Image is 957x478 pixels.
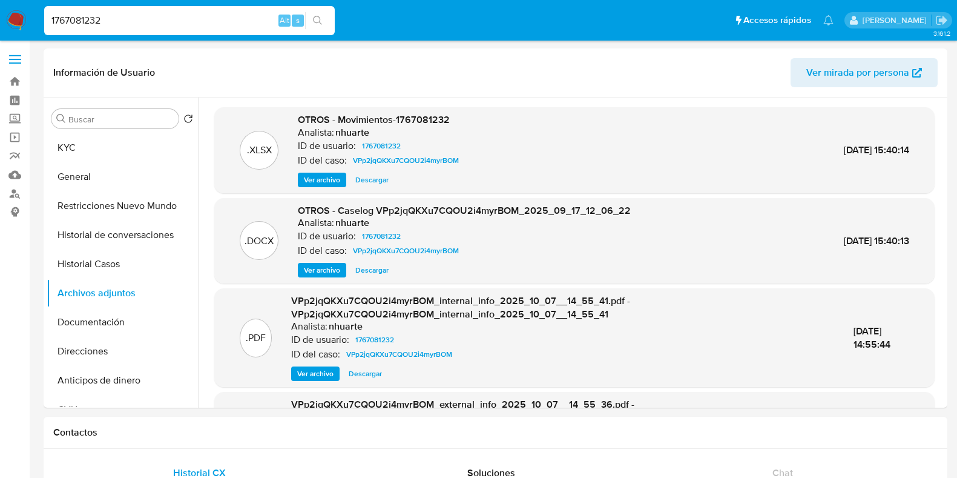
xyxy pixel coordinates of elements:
a: Notificaciones [823,15,834,25]
span: 1767081232 [362,229,401,244]
button: Direcciones [47,337,198,366]
span: Descargar [355,264,389,276]
h6: nhuarte [335,217,369,229]
span: VPp2jqQKXu7CQOU2i4myrBOM_internal_info_2025_10_07__14_55_41.pdf - VPp2jqQKXu7CQOU2i4myrBOM_intern... [291,294,630,321]
button: Descargar [343,367,388,381]
span: s [296,15,300,26]
a: VPp2jqQKXu7CQOU2i4myrBOM [341,347,457,362]
p: Analista: [298,217,334,229]
h1: Contactos [53,427,938,439]
p: .XLSX [247,144,272,157]
span: VPp2jqQKXu7CQOU2i4myrBOM [353,244,459,258]
span: 1767081232 [362,139,401,153]
button: Descargar [349,173,395,187]
span: OTROS - Caselog VPp2jqQKXu7CQOU2i4myrBOM_2025_09_17_12_06_22 [298,204,631,217]
button: Ver archivo [298,173,346,187]
a: Salir [935,14,948,27]
p: noelia.huarte@mercadolibre.com [863,15,931,26]
p: ID del caso: [298,154,347,167]
h6: nhuarte [335,127,369,139]
button: Ver mirada por persona [791,58,938,87]
button: Ver archivo [291,367,340,381]
span: Ver archivo [304,174,340,186]
span: Accesos rápidos [743,14,811,27]
span: [DATE] 15:40:14 [844,143,909,157]
span: Alt [280,15,289,26]
p: ID del caso: [291,348,340,360]
span: Ver archivo [297,368,334,380]
span: Ver mirada por persona [806,58,909,87]
button: Anticipos de dinero [47,366,198,395]
p: .DOCX [245,234,274,248]
span: VPp2jqQKXu7CQOU2i4myrBOM_external_info_2025_10_07__14_55_36.pdf - VPp2jqQKXu7CQOU2i4myrBOM_extern... [291,397,634,425]
p: Analista: [291,320,327,333]
span: Ver archivo [304,264,340,276]
input: Buscar usuario o caso... [44,13,335,28]
button: Documentación [47,308,198,337]
p: .PDF [246,331,266,345]
span: Descargar [349,368,382,380]
p: ID de usuario: [298,230,356,242]
span: VPp2jqQKXu7CQOU2i4myrBOM [353,153,459,168]
button: Buscar [56,114,66,124]
button: Archivos adjuntos [47,279,198,308]
a: 1767081232 [357,139,406,153]
input: Buscar [68,114,174,125]
button: KYC [47,133,198,162]
span: [DATE] 14:55:44 [853,324,890,351]
span: OTROS - Movimientos-1767081232 [298,113,450,127]
button: General [47,162,198,191]
a: 1767081232 [357,229,406,244]
span: 1767081232 [355,333,394,347]
button: Restricciones Nuevo Mundo [47,191,198,221]
a: VPp2jqQKXu7CQOU2i4myrBOM [348,244,464,258]
span: VPp2jqQKXu7CQOU2i4myrBOM [346,347,452,362]
span: Descargar [355,174,389,186]
p: ID de usuario: [298,140,356,152]
button: Descargar [349,263,395,277]
h1: Información de Usuario [53,67,155,79]
p: ID del caso: [298,245,347,257]
button: CVU [47,395,198,424]
button: Historial de conversaciones [47,221,198,250]
button: Volver al orden por defecto [183,114,193,127]
p: ID de usuario: [291,334,349,346]
p: Analista: [298,127,334,139]
button: search-icon [305,12,330,29]
a: 1767081232 [350,333,399,347]
span: [DATE] 15:40:13 [844,234,909,248]
button: Historial Casos [47,250,198,279]
h6: nhuarte [329,320,363,333]
a: VPp2jqQKXu7CQOU2i4myrBOM [348,153,464,168]
button: Ver archivo [298,263,346,277]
